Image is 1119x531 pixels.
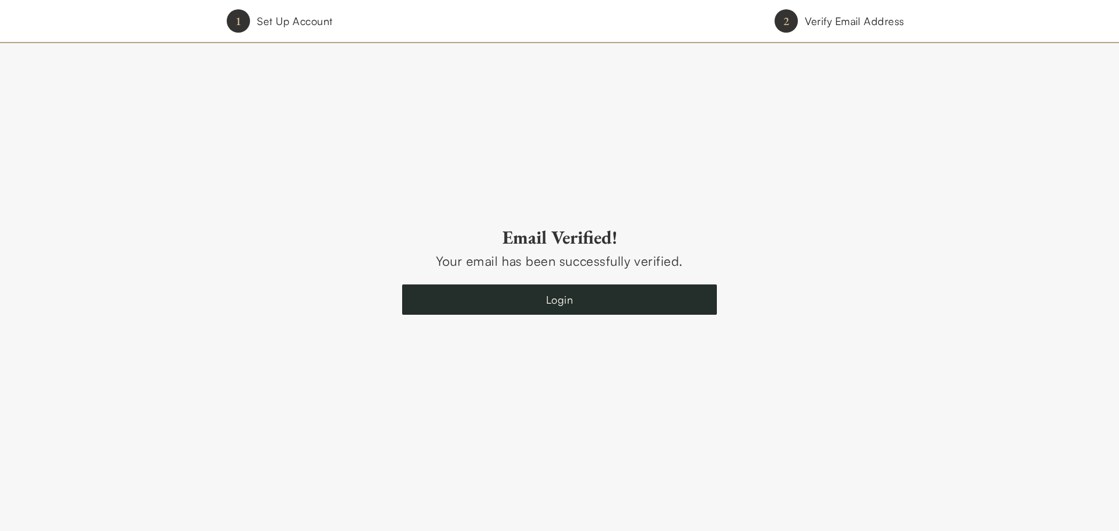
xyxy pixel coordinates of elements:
div: Set Up Account [257,13,332,30]
h2: Email Verified! [402,226,717,249]
a: Login [402,284,717,315]
h6: 2 [783,13,789,29]
h6: 1 [235,13,241,29]
div: Verify Email Address [805,13,905,30]
div: Your email has been successfully verified. [402,251,717,270]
